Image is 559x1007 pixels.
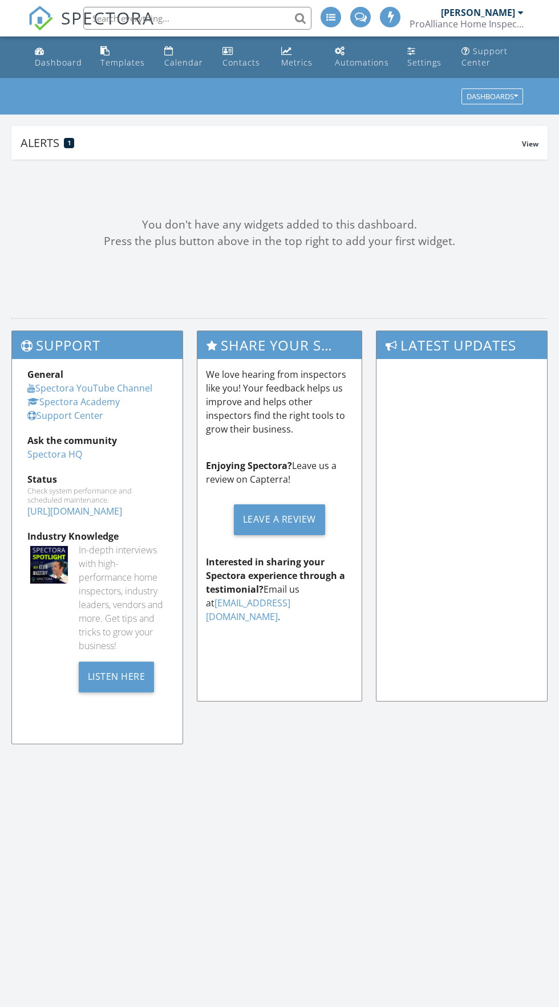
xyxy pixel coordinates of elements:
a: Support Center [457,41,529,74]
p: Email us at . [206,555,353,623]
a: [EMAIL_ADDRESS][DOMAIN_NAME] [206,597,290,623]
div: Automations [335,57,389,68]
a: Contacts [218,41,268,74]
a: Settings [403,41,448,74]
img: The Best Home Inspection Software - Spectora [28,6,53,31]
a: Spectora Academy [27,396,120,408]
p: We love hearing from inspectors like you! Your feedback helps us improve and helps other inspecto... [206,368,353,436]
div: Settings [407,57,441,68]
a: Dashboard [30,41,87,74]
a: [URL][DOMAIN_NAME] [27,505,122,517]
a: Automations (Basic) [330,41,394,74]
div: Listen Here [79,662,155,692]
strong: Interested in sharing your Spectora experience through a testimonial? [206,556,345,596]
strong: General [27,368,63,381]
div: Press the plus button above in the top right to add your first widget. [11,233,548,250]
div: Dashboards [467,93,518,101]
strong: Enjoying Spectora? [206,459,292,472]
div: Metrics [281,57,313,68]
div: Ask the community [27,434,167,447]
div: In-depth interviews with high-performance home inspectors, industry leaders, vendors and more. Ge... [79,543,168,653]
img: Spectoraspolightmain [30,546,68,584]
div: Leave a Review [234,504,325,535]
a: Spectora YouTube Channel [27,382,152,394]
div: ProAlliance Home Inspections [410,18,524,30]
a: Support Center [27,409,103,422]
div: Alerts [21,135,522,150]
div: Templates [100,57,145,68]
a: Leave a Review [206,495,353,544]
a: Templates [96,41,150,74]
div: Contacts [222,57,260,68]
span: 1 [68,139,71,147]
div: [PERSON_NAME] [441,7,515,18]
a: Metrics [277,41,321,74]
span: SPECTORA [61,6,155,30]
div: You don't have any widgets added to this dashboard. [11,217,548,233]
button: Dashboards [461,89,523,105]
a: Listen Here [79,670,155,682]
h3: Support [12,331,183,359]
input: Search everything... [83,7,311,30]
div: Support Center [461,46,508,68]
span: View [522,139,538,149]
a: Spectora HQ [27,448,82,460]
h3: Latest Updates [376,331,547,359]
div: Status [27,472,167,486]
div: Dashboard [35,57,82,68]
p: Leave us a review on Capterra! [206,459,353,486]
div: Check system performance and scheduled maintenance. [27,486,167,504]
h3: Share Your Spectora Experience [197,331,361,359]
a: SPECTORA [28,15,155,39]
div: Calendar [164,57,203,68]
a: Calendar [160,41,209,74]
div: Industry Knowledge [27,529,167,543]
